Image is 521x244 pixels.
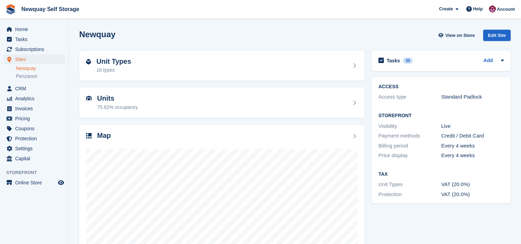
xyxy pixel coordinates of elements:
[97,104,138,111] div: 75.82% occupancy
[15,94,56,103] span: Analytics
[378,132,441,140] div: Payment methods
[19,3,82,15] a: Newquay Self Storage
[3,34,65,44] a: menu
[96,58,131,65] h2: Unit Types
[86,59,91,64] img: unit-type-icn-2b2737a686de81e16bb02015468b77c625bbabd49415b5ef34ead5e3b44a266d.svg
[57,179,65,187] a: Preview store
[378,191,441,199] div: Protection
[79,30,115,39] h2: Newquay
[489,6,496,12] img: Paul Upson
[6,169,69,176] span: Storefront
[497,6,515,13] span: Account
[97,132,111,140] h2: Map
[378,113,504,119] h2: Storefront
[483,57,493,65] a: Add
[15,24,56,34] span: Home
[3,44,65,54] a: menu
[378,93,441,101] div: Access type
[3,144,65,153] a: menu
[15,34,56,44] span: Tasks
[441,152,504,160] div: Every 4 weeks
[483,30,511,41] div: Edit Site
[441,191,504,199] div: VAT (20.0%)
[441,142,504,150] div: Every 4 weeks
[3,154,65,163] a: menu
[378,122,441,130] div: Visibility
[3,84,65,93] a: menu
[86,96,92,101] img: unit-icn-7be61d7bf1b0ce9d3e12c5938cc71ed9869f7b940bace4675aadf7bd6d80202e.svg
[387,58,400,64] h2: Tasks
[378,152,441,160] div: Price display
[16,73,65,80] a: Penzance
[441,132,504,140] div: Credit / Debit Card
[441,122,504,130] div: Live
[378,142,441,150] div: Billing period
[3,94,65,103] a: menu
[15,84,56,93] span: CRM
[3,134,65,143] a: menu
[15,124,56,133] span: Coupons
[6,4,16,14] img: stora-icon-8386f47178a22dfd0bd8f6a31ec36ba5ce8667c1dd55bd0f319d3a0aa187defe.svg
[15,178,56,187] span: Online Store
[3,54,65,64] a: menu
[16,65,65,72] a: Newquay
[437,30,478,41] a: View on Store
[15,144,56,153] span: Settings
[96,67,131,74] div: 16 types
[439,6,453,12] span: Create
[15,104,56,113] span: Invoices
[3,114,65,123] a: menu
[378,181,441,189] div: Unit Types
[15,154,56,163] span: Capital
[445,32,475,39] span: View on Store
[3,124,65,133] a: menu
[441,181,504,189] div: VAT (20.0%)
[15,44,56,54] span: Subscriptions
[3,104,65,113] a: menu
[86,133,92,139] img: map-icn-33ee37083ee616e46c38cad1a60f524a97daa1e2b2c8c0bc3eb3415660979fc1.svg
[378,172,504,177] h2: Tax
[378,84,504,90] h2: ACCESS
[15,54,56,64] span: Sites
[441,93,504,101] div: Standard Padlock
[79,51,365,81] a: Unit Types 16 types
[15,134,56,143] span: Protection
[473,6,483,12] span: Help
[3,24,65,34] a: menu
[15,114,56,123] span: Pricing
[79,88,365,118] a: Units 75.82% occupancy
[97,94,138,102] h2: Units
[483,30,511,44] a: Edit Site
[3,178,65,187] a: menu
[403,58,413,64] div: 35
